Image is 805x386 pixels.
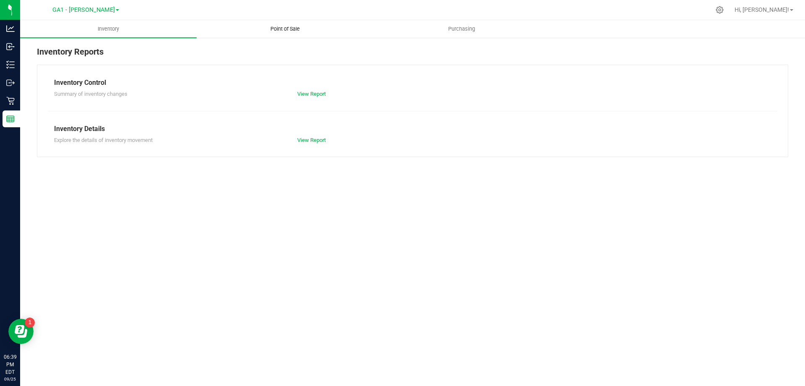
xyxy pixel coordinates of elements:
span: GA1 - [PERSON_NAME] [52,6,115,13]
inline-svg: Retail [6,97,15,105]
div: Inventory Control [54,78,771,88]
a: View Report [297,91,326,97]
div: Inventory Details [54,124,771,134]
iframe: Resource center [8,319,34,344]
iframe: Resource center unread badge [25,318,35,328]
span: Summary of inventory changes [54,91,127,97]
span: Hi, [PERSON_NAME]! [735,6,789,13]
div: Manage settings [714,6,725,14]
span: Purchasing [437,25,486,33]
inline-svg: Inbound [6,42,15,51]
span: Explore the details of inventory movement [54,137,153,143]
span: Point of Sale [259,25,311,33]
span: Inventory [86,25,130,33]
p: 09/25 [4,376,16,382]
a: View Report [297,137,326,143]
p: 06:39 PM EDT [4,353,16,376]
inline-svg: Reports [6,115,15,123]
inline-svg: Outbound [6,79,15,87]
div: Inventory Reports [37,45,788,65]
a: Inventory [20,20,197,38]
inline-svg: Analytics [6,24,15,33]
inline-svg: Inventory [6,60,15,69]
a: Purchasing [373,20,550,38]
a: Point of Sale [197,20,373,38]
